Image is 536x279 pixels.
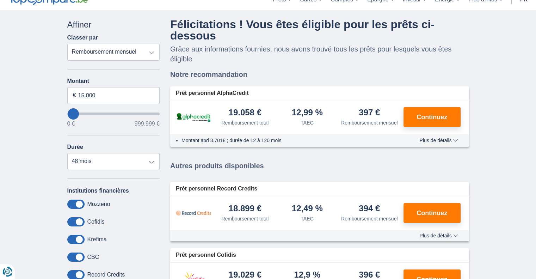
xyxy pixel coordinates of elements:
[403,107,461,127] button: Continuez
[73,91,76,99] span: €
[414,138,463,143] button: Plus de détails
[181,137,399,144] li: Montant apd 3.701€ ; durée de 12 à 120 mois
[176,185,257,193] span: Prêt personnel Record Credits
[67,144,83,150] label: Durée
[87,219,105,225] label: Cofidis
[67,35,98,41] label: Classer par
[67,78,160,84] label: Montant
[414,233,463,238] button: Plus de détails
[176,251,236,259] span: Prêt personnel Cofidis
[87,201,110,207] label: Mozzeno
[359,108,380,118] div: 397 €
[301,215,314,222] div: TAEG
[341,215,398,222] div: Remboursement mensuel
[229,108,261,118] div: 19.058 €
[87,236,107,243] label: Krefima
[419,138,458,143] span: Plus de détails
[176,89,249,97] span: Prêt personnel AlphaCredit
[417,114,447,120] span: Continuez
[301,119,314,126] div: TAEG
[417,210,447,216] span: Continuez
[419,233,458,238] span: Plus de détails
[221,215,269,222] div: Remboursement total
[403,203,461,223] button: Continuez
[341,119,398,126] div: Remboursement mensuel
[221,119,269,126] div: Remboursement total
[67,19,160,31] div: Affiner
[87,254,99,260] label: CBC
[176,112,211,123] img: pret personnel AlphaCredit
[87,272,125,278] label: Record Credits
[292,204,323,214] div: 12,49 %
[229,204,261,214] div: 18.899 €
[67,113,160,115] input: wantToBorrow
[67,188,129,194] label: Institutions financières
[135,121,160,127] span: 999.999 €
[176,204,211,222] img: pret personnel Record Credits
[359,204,380,214] div: 394 €
[170,44,469,64] p: Grâce aux informations fournies, nous avons trouvé tous les prêts pour lesquels vous êtes éligible
[170,19,469,41] h4: Félicitations ! Vous êtes éligible pour les prêts ci-dessous
[292,108,323,118] div: 12,99 %
[67,121,75,127] span: 0 €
